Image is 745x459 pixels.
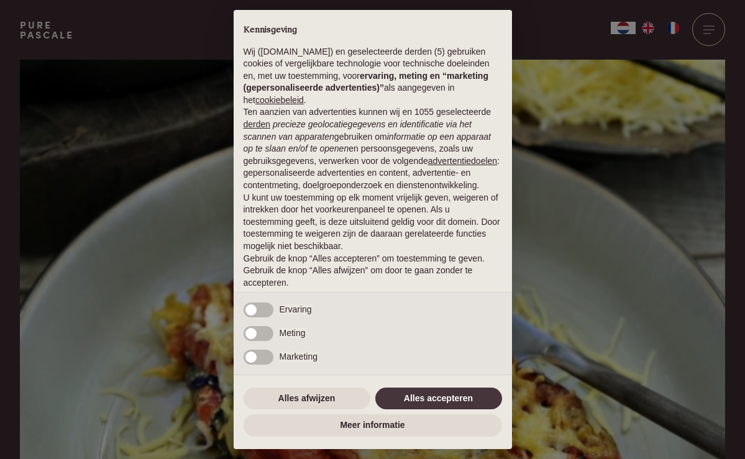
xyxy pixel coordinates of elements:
[244,71,488,93] strong: ervaring, meting en “marketing (gepersonaliseerde advertenties)”
[244,253,502,289] p: Gebruik de knop “Alles accepteren” om toestemming te geven. Gebruik de knop “Alles afwijzen” om d...
[244,46,502,107] p: Wij ([DOMAIN_NAME]) en geselecteerde derden (5) gebruiken cookies of vergelijkbare technologie vo...
[244,119,472,142] em: precieze geolocatiegegevens en identificatie via het scannen van apparaten
[280,352,318,361] span: Marketing
[244,106,502,191] p: Ten aanzien van advertenties kunnen wij en 1055 geselecteerde gebruiken om en persoonsgegevens, z...
[428,155,497,168] button: advertentiedoelen
[280,304,312,314] span: Ervaring
[244,25,502,36] h2: Kennisgeving
[280,328,306,338] span: Meting
[244,132,491,154] em: informatie op een apparaat op te slaan en/of te openen
[244,192,502,253] p: U kunt uw toestemming op elk moment vrijelijk geven, weigeren of intrekken door het voorkeurenpan...
[375,388,502,410] button: Alles accepteren
[244,414,502,437] button: Meer informatie
[244,388,370,410] button: Alles afwijzen
[255,95,304,105] a: cookiebeleid
[244,119,271,131] button: derden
